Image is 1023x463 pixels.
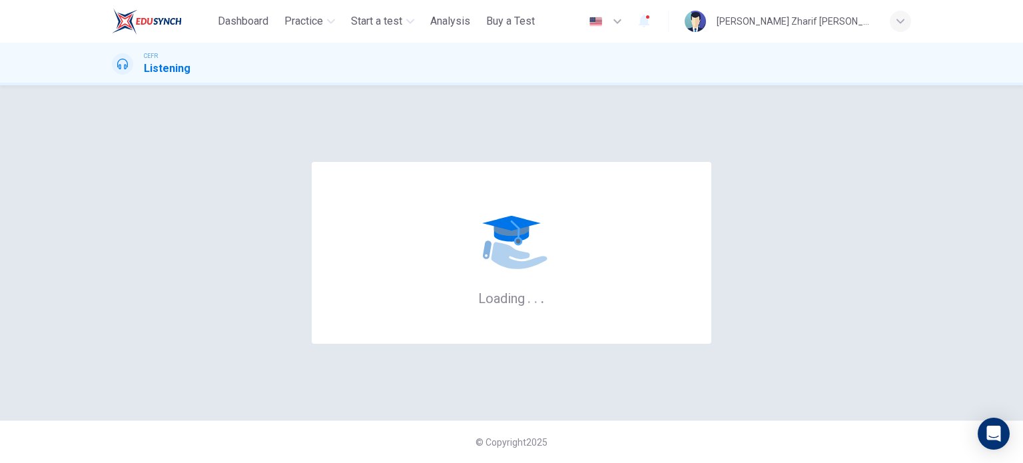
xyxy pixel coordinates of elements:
[540,286,545,308] h6: .
[425,9,476,33] button: Analysis
[587,17,604,27] img: en
[351,13,402,29] span: Start a test
[112,8,212,35] a: ELTC logo
[478,289,545,306] h6: Loading
[685,11,706,32] img: Profile picture
[346,9,420,33] button: Start a test
[717,13,874,29] div: [PERSON_NAME] Zharif [PERSON_NAME] bin [PERSON_NAME]
[279,9,340,33] button: Practice
[476,437,547,448] span: © Copyright 2025
[430,13,470,29] span: Analysis
[212,9,274,33] button: Dashboard
[527,286,531,308] h6: .
[284,13,323,29] span: Practice
[144,61,190,77] h1: Listening
[218,13,268,29] span: Dashboard
[533,286,538,308] h6: .
[112,8,182,35] img: ELTC logo
[144,51,158,61] span: CEFR
[486,13,535,29] span: Buy a Test
[978,418,1010,450] div: Open Intercom Messenger
[481,9,540,33] button: Buy a Test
